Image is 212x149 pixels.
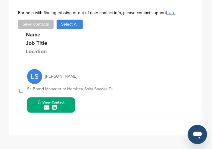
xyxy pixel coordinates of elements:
[18,10,193,15] div: For help with finding missing or out-of-date contact info, please contact support .
[27,87,117,91] div: Sr. Brand Manager at Hershey Salty Snacks Division
[45,74,77,79] span: [PERSON_NAME]
[26,40,116,46] div: Job Title
[26,32,92,37] div: Name
[31,96,72,114] button: View Contact
[18,20,54,29] button: Save Contacts
[166,10,176,16] a: here
[57,20,83,29] button: Select All
[38,100,64,104] span: View Contact
[188,125,207,144] iframe: Button to launch messaging window
[26,49,71,54] div: Location
[27,69,42,84] span: LS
